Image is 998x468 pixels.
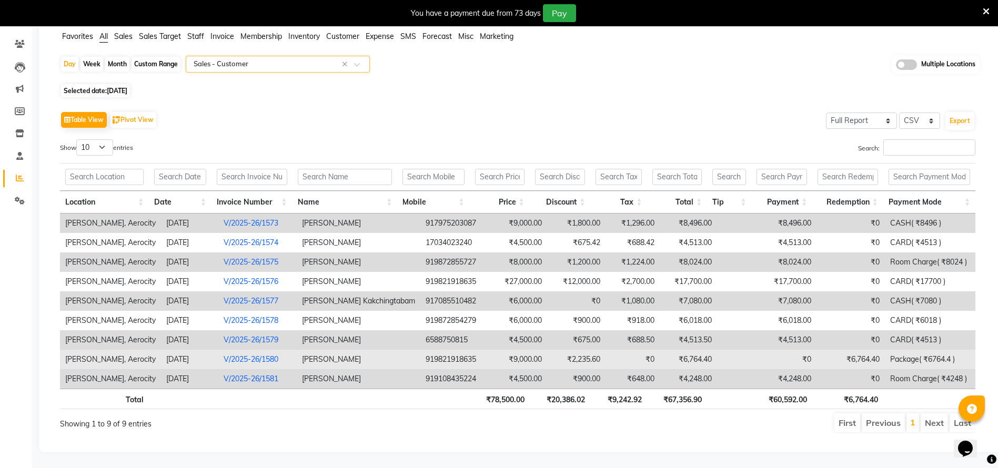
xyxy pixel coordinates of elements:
td: ₹675.42 [547,233,606,252]
td: ₹4,248.00 [660,369,717,389]
td: [PERSON_NAME] [297,311,420,330]
td: ₹7,080.00 [660,291,717,311]
span: [DATE] [107,87,127,95]
div: Day [61,57,78,72]
td: ₹6,018.00 [660,311,717,330]
td: ₹688.50 [606,330,660,350]
button: Pivot View [110,112,156,128]
td: ₹1,800.00 [547,213,606,233]
a: V/2025-26/1581 [224,374,278,383]
th: Mobile: activate to sort column ascending [397,191,469,213]
input: Search Tip [712,169,746,185]
th: Location: activate to sort column ascending [60,191,149,213]
td: [PERSON_NAME], Aerocity [60,369,161,389]
td: [PERSON_NAME] [297,252,420,272]
th: ₹9,242.92 [590,389,647,409]
td: ₹8,024.00 [660,252,717,272]
th: ₹6,764.40 [812,389,883,409]
td: ₹7,080.00 [758,291,816,311]
td: CARD( ₹17700 ) [885,272,975,291]
input: Search Invoice Number [217,169,287,185]
span: Misc [458,32,473,41]
td: [PERSON_NAME], Aerocity [60,291,161,311]
td: [PERSON_NAME] Kakchingtabam [297,291,420,311]
td: [DATE] [161,272,218,291]
input: Search Tax [596,169,642,185]
a: V/2025-26/1580 [224,354,278,364]
td: ₹4,513.00 [758,330,816,350]
th: ₹60,592.00 [751,389,812,409]
td: [PERSON_NAME], Aerocity [60,252,161,272]
td: ₹648.00 [606,369,660,389]
a: V/2025-26/1573 [224,218,278,228]
input: Search Redemption [818,169,878,185]
td: ₹9,000.00 [490,350,547,369]
span: Staff [187,32,204,41]
td: 919821918635 [420,272,490,291]
td: ₹0 [816,213,885,233]
th: ₹20,386.02 [530,389,591,409]
td: ₹4,513.00 [758,233,816,252]
th: ₹78,500.00 [470,389,530,409]
td: ₹0 [816,272,885,291]
td: ₹6,764.40 [660,350,717,369]
td: ₹4,513.00 [660,233,717,252]
td: ₹2,235.60 [547,350,606,369]
td: ₹1,080.00 [606,291,660,311]
a: V/2025-26/1579 [224,335,278,344]
th: Payment: activate to sort column ascending [751,191,812,213]
td: [PERSON_NAME], Aerocity [60,272,161,291]
td: ₹1,200.00 [547,252,606,272]
td: [DATE] [161,369,218,389]
td: ₹1,296.00 [606,213,660,233]
th: ₹67,356.90 [647,389,707,409]
td: ₹6,764.40 [816,350,885,369]
td: ₹4,500.00 [490,369,547,389]
input: Search Payment [757,169,807,185]
th: Name: activate to sort column ascending [293,191,398,213]
a: 1 [910,417,915,428]
td: 17034023240 [420,233,490,252]
td: [PERSON_NAME] [297,272,420,291]
th: Tip: activate to sort column ascending [707,191,751,213]
td: 919872854279 [420,311,490,330]
a: V/2025-26/1576 [224,277,278,286]
input: Search Discount [535,169,586,185]
td: [PERSON_NAME], Aerocity [60,233,161,252]
div: Month [105,57,129,72]
div: Showing 1 to 9 of 9 entries [60,412,432,430]
span: Favorites [62,32,93,41]
td: ₹0 [547,291,606,311]
td: ₹0 [606,350,660,369]
td: 919821918635 [420,350,490,369]
td: CASH( ₹8496 ) [885,213,975,233]
td: 6588750815 [420,330,490,350]
td: ₹27,000.00 [490,272,547,291]
td: Room Charge( ₹8024 ) [885,252,975,272]
td: ₹8,000.00 [490,252,547,272]
td: ₹1,224.00 [606,252,660,272]
a: V/2025-26/1575 [224,257,278,267]
th: Total: activate to sort column ascending [647,191,707,213]
label: Search: [858,139,975,156]
td: ₹6,018.00 [758,311,816,330]
td: ₹12,000.00 [547,272,606,291]
select: Showentries [76,139,113,156]
div: Custom Range [132,57,180,72]
td: ₹8,496.00 [660,213,717,233]
td: ₹900.00 [547,311,606,330]
td: Package( ₹6764.4 ) [885,350,975,369]
td: ₹17,700.00 [660,272,717,291]
td: ₹900.00 [547,369,606,389]
td: [PERSON_NAME] [297,369,420,389]
td: CARD( ₹4513 ) [885,233,975,252]
span: Multiple Locations [921,59,975,70]
a: V/2025-26/1578 [224,316,278,325]
button: Pay [543,4,576,22]
td: ₹9,000.00 [490,213,547,233]
th: Invoice Number: activate to sort column ascending [211,191,293,213]
td: [PERSON_NAME] [297,213,420,233]
td: ₹688.42 [606,233,660,252]
span: Customer [326,32,359,41]
span: Expense [366,32,394,41]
